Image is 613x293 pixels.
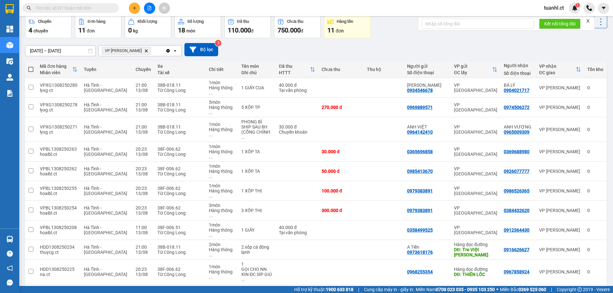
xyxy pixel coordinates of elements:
div: 0968255354 [407,269,433,274]
div: Từ Công Long [157,210,202,216]
div: SHIP SAU 8H (CỔNG CHÍNH BỆNH VIỆN VIỆT ĐỨC) [241,124,272,140]
div: Chưa thu [322,67,360,72]
div: 0 [587,188,603,193]
div: Hàng thông thường [209,188,235,199]
div: VP [PERSON_NAME] [539,127,581,132]
strong: 0708 023 035 - 0935 103 250 [436,287,495,292]
div: 40.000 đ [279,83,315,88]
div: lyxg.ct [40,88,77,93]
div: 11:00 [136,225,151,230]
span: món [186,28,195,33]
span: ... [209,193,213,199]
div: Thu hộ [367,67,401,72]
img: phone-icon [586,5,592,11]
div: Nhân viên [40,70,72,75]
div: 38F-006.51 [157,225,202,230]
div: 21:00 [136,124,151,129]
div: VP [PERSON_NAME] [539,269,581,274]
div: Đã thu [279,64,310,69]
div: 13/08 [136,171,151,176]
div: 38B-018.11 [157,83,202,88]
img: warehouse-icon [6,236,13,243]
div: 13/08 [136,129,151,135]
div: Tài xế [157,70,202,75]
div: 1 GIẤY [241,227,272,233]
div: Hàng tồn [337,19,353,24]
div: Từ Công Long [157,88,202,93]
div: Chi tiết [209,67,235,72]
div: 1 XỐP TA [241,149,272,154]
span: kg [133,28,138,33]
img: warehouse-icon [6,74,13,81]
div: 0973618176 [407,250,433,255]
div: Từ Công Long [157,129,202,135]
div: VPXG1308250280 [40,83,77,88]
div: VP [PERSON_NAME] [539,85,581,90]
span: question-circle [7,251,13,257]
div: ANH CHUNG [407,83,448,88]
span: Miền Nam [416,286,495,293]
input: Selected VP Hoàng Liệt. [152,48,153,54]
span: ... [209,110,213,115]
div: HDD1308250225 [40,267,77,272]
div: 1 món [209,264,235,269]
div: 21:00 [136,102,151,107]
div: 0 [587,208,603,213]
div: VP nhận [539,64,576,69]
div: hoaibl.ct [40,230,77,235]
div: 13/08 [136,250,151,255]
div: 13/08 [136,210,151,216]
div: VP [GEOGRAPHIC_DATA] [454,205,497,216]
div: hoaibl.ct [40,152,77,157]
div: 38F-006.62 [157,267,202,272]
div: Mã đơn hàng [40,64,72,69]
div: 5 món [209,100,235,105]
div: 0934546678 [407,88,433,93]
button: Bộ lọc [184,43,218,56]
div: Tồn kho [587,67,603,72]
span: 18 [178,26,185,34]
div: 0967858924 [504,269,529,274]
div: 38F-006.62 [157,186,202,191]
button: Kết nối tổng đài [539,19,581,29]
div: VPXG1308250271 [40,124,77,129]
span: search [27,6,31,10]
div: 1 món [209,222,235,227]
div: 1 món [209,144,235,149]
div: VP [GEOGRAPHIC_DATA] [454,146,497,157]
div: 300.000 đ [322,208,360,213]
span: Hà Tĩnh - [GEOGRAPHIC_DATA] [84,186,127,196]
div: lyxg.ct [40,107,77,112]
div: VP [GEOGRAPHIC_DATA] [454,186,497,196]
div: 0916626627 [504,247,529,252]
div: 1 món [209,80,235,85]
div: GỌI CHO NN XIN ĐC SÍP GIÚP KH [241,267,272,282]
div: 13/08 [136,230,151,235]
div: Người gửi [407,64,448,69]
span: ... [209,90,213,95]
div: VP [GEOGRAPHIC_DATA] [454,166,497,176]
div: 0965009309 [504,129,529,135]
div: Hàng dọc đường [454,267,497,272]
div: VP [PERSON_NAME] [539,149,581,154]
div: 38B-018.11 [157,124,202,129]
div: 0358499525 [407,227,433,233]
div: 13/08 [136,191,151,196]
div: 50.000 đ [322,169,360,174]
div: 0 [587,169,603,174]
div: lyxg.ct [40,129,77,135]
span: Hà Tĩnh - [GEOGRAPHIC_DATA] [84,83,127,93]
button: Hàng tồn11đơn [324,15,370,38]
div: 1 [241,262,272,267]
div: VP [PERSON_NAME] [539,188,581,193]
span: ... [241,277,245,282]
span: message [7,280,13,286]
div: Hàng thông thường [209,247,235,257]
div: 0 [587,227,603,233]
img: warehouse-icon [6,42,13,49]
div: 0964142410 [407,129,433,135]
span: Hà Tĩnh - [GEOGRAPHIC_DATA] [84,244,127,255]
div: Chuyển khoản [279,129,315,135]
span: | [358,286,359,293]
div: 38F-006.62 [157,166,202,171]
